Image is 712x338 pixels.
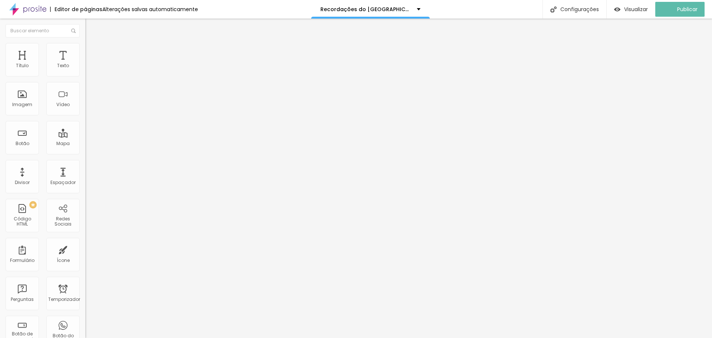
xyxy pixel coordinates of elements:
iframe: Editor [85,19,712,338]
font: Mapa [56,140,70,147]
font: Espaçador [50,179,76,186]
font: Configurações [560,6,599,13]
font: Perguntas [11,296,34,302]
font: Temporizador [48,296,80,302]
font: Ícone [57,257,70,263]
img: view-1.svg [614,6,620,13]
button: Visualizar [607,2,655,17]
font: Imagem [12,101,32,108]
font: Redes Sociais [55,216,72,227]
img: Ícone [550,6,557,13]
font: Vídeo [56,101,70,108]
font: Título [16,62,29,69]
font: Recordações do [GEOGRAPHIC_DATA] [320,6,427,13]
input: Buscar elemento [6,24,80,37]
font: Editor de páginas [55,6,102,13]
font: Divisor [15,179,30,186]
font: Código HTML [14,216,31,227]
button: Publicar [655,2,705,17]
font: Publicar [677,6,698,13]
font: Texto [57,62,69,69]
font: Visualizar [624,6,648,13]
font: Formulário [10,257,34,263]
font: Botão [16,140,29,147]
img: Ícone [71,29,76,33]
font: Alterações salvas automaticamente [102,6,198,13]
